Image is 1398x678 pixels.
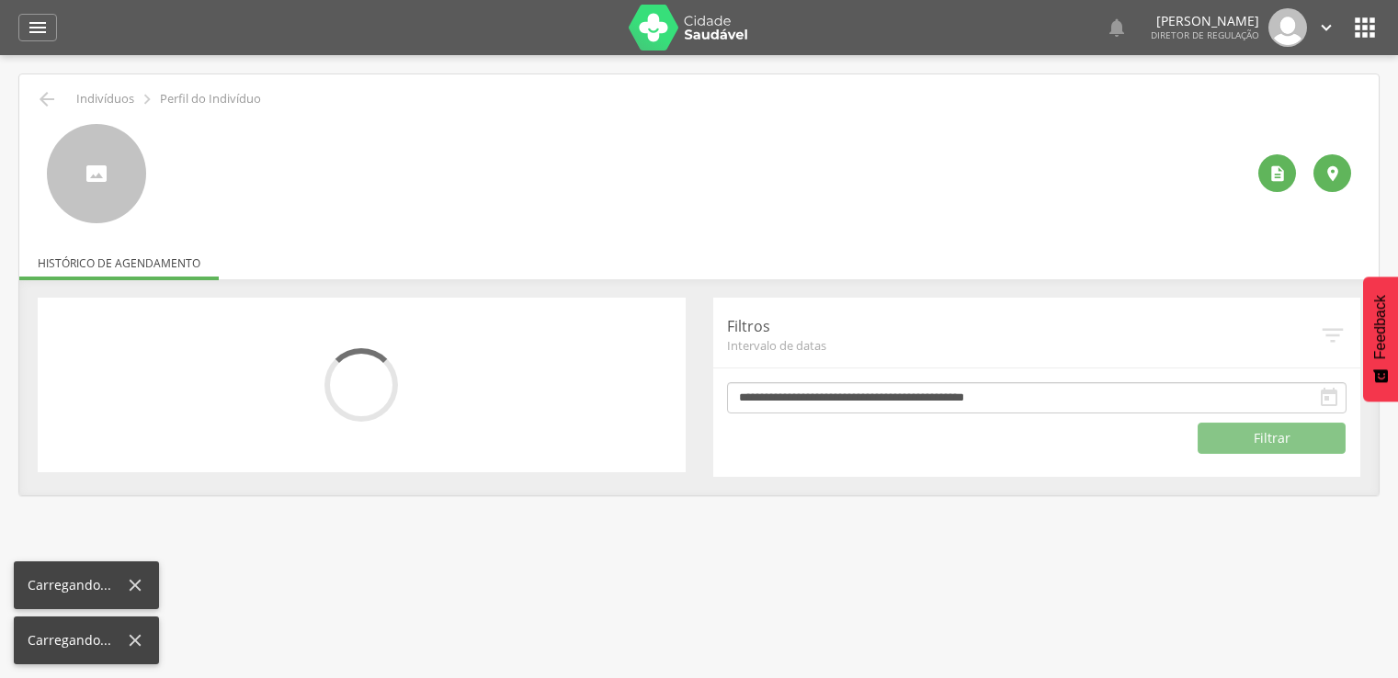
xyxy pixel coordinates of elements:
span: Diretor de regulação [1151,28,1259,41]
i:  [1106,17,1128,39]
div: Localização [1313,154,1351,192]
i:  [1268,164,1287,183]
span: Intervalo de datas [727,337,1320,354]
i:  [27,17,49,39]
a:  [18,14,57,41]
div: Carregando... [28,631,125,650]
p: Filtros [727,316,1320,337]
div: Ver histórico de cadastramento [1258,154,1296,192]
i:  [1316,17,1336,38]
a:  [1316,8,1336,47]
i:  [1319,322,1347,349]
p: Indivíduos [76,92,134,107]
i:  [137,89,157,109]
p: Perfil do Indivíduo [160,92,261,107]
p: [PERSON_NAME] [1151,15,1259,28]
i:  [1318,387,1340,409]
span: Feedback [1372,295,1389,359]
button: Feedback - Mostrar pesquisa [1363,277,1398,401]
button: Filtrar [1198,423,1346,454]
i: Voltar [36,88,58,110]
i:  [1324,164,1342,183]
i:  [1350,13,1380,42]
div: Carregando... [28,576,125,594]
a:  [1106,8,1128,47]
